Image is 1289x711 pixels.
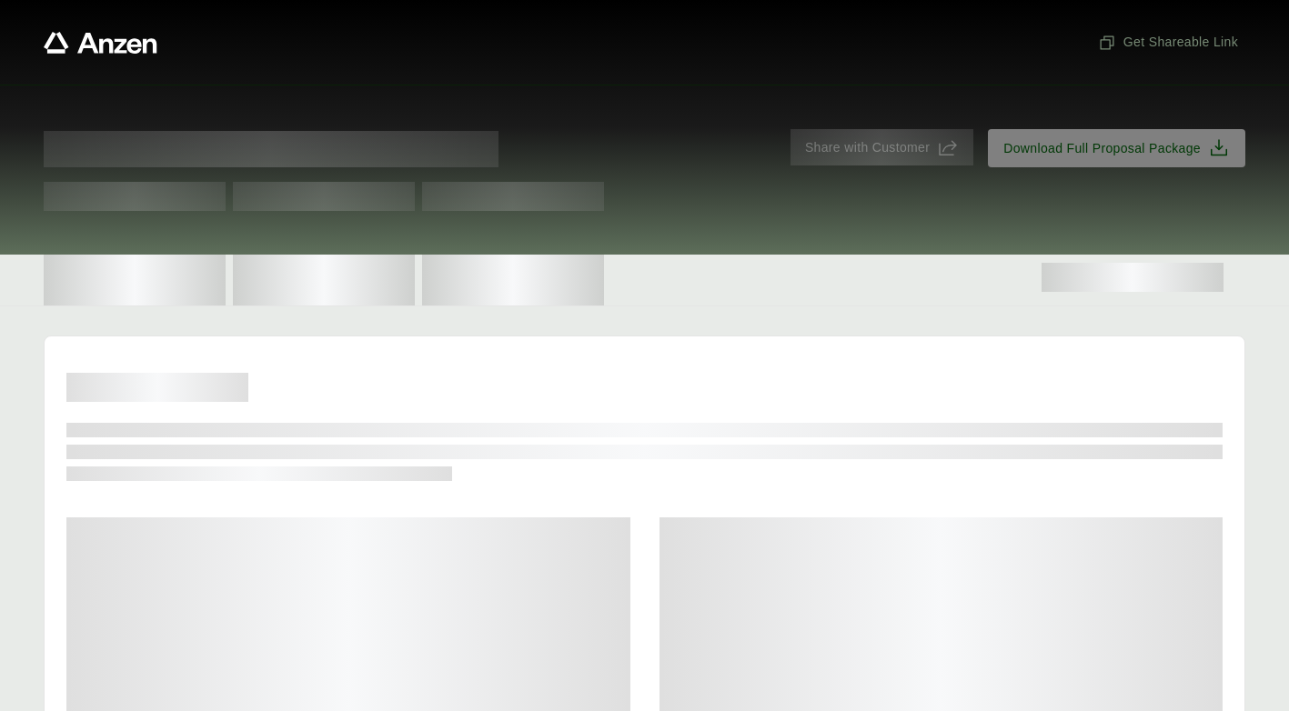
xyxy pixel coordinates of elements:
[44,32,157,54] a: Anzen website
[805,138,930,157] span: Share with Customer
[422,182,604,211] span: Test
[1091,25,1245,59] button: Get Shareable Link
[1098,33,1238,52] span: Get Shareable Link
[44,182,226,211] span: Test
[233,182,415,211] span: Test
[44,131,498,167] span: Proposal for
